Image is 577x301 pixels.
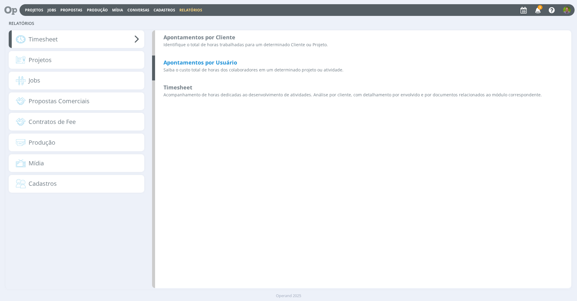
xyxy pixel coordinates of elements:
[16,117,26,127] img: relat-deals.png
[163,59,237,66] b: Apontamentos por Usuário
[152,8,177,13] button: Cadastros
[59,8,84,13] button: Propostas
[47,8,56,13] a: Jobs
[538,5,542,10] span: 3
[179,8,202,13] a: Relatórios
[16,139,26,146] img: relat-production.png
[163,92,563,98] p: Acompanhamento de horas dedicadas ao desenvolvimento de atividades. Análise por cliente, com deta...
[46,8,58,13] button: Jobs
[16,179,26,188] img: relat-people.png
[563,5,571,15] button: T
[29,35,58,44] span: Timesheet
[25,8,43,13] a: Projetos
[9,21,34,26] span: Relatórios
[60,8,82,13] span: Propostas
[29,117,76,126] span: Contratos de Fee
[87,8,108,13] a: Produção
[163,34,235,41] b: Apontamentos por Cliente
[85,8,110,13] button: Produção
[29,179,57,188] span: Cadastros
[531,5,544,16] button: 3
[23,8,45,13] button: Projetos
[16,35,26,44] img: relat-timesheet.png
[563,6,571,14] img: T
[127,8,149,13] a: Conversas
[110,8,125,13] button: Mídia
[16,56,26,64] img: relat-project.png
[29,56,52,65] span: Projetos
[178,8,204,13] button: Relatórios
[163,84,192,91] b: Timesheet
[16,158,26,168] img: relat-media.png
[29,138,55,147] span: Produção
[29,159,44,168] span: Mídia
[154,8,175,13] span: Cadastros
[16,96,26,106] img: relat-deals.png
[163,67,563,73] p: Saiba o custo total de horas dos colaboradores em um determinado projeto ou atividade.
[29,76,40,85] span: Jobs
[126,8,151,13] button: Conversas
[163,41,563,48] p: Identifique o total de horas trabalhadas para um determinado Cliente ou Projeto.
[152,80,571,106] a: TimesheetAcompanhamento de horas dedicadas ao desenvolvimento de atividades. Análise por cliente,...
[29,97,90,106] span: Propostas Comerciais
[16,76,26,85] img: relat-jobs.png
[152,56,571,81] a: Apontamentos por UsuárioSaiba o custo total de horas dos colaboradores em um determinado projeto ...
[152,30,571,56] a: Apontamentos por ClienteIdentifique o total de horas trabalhadas para um determinado Cliente ou P...
[112,8,123,13] a: Mídia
